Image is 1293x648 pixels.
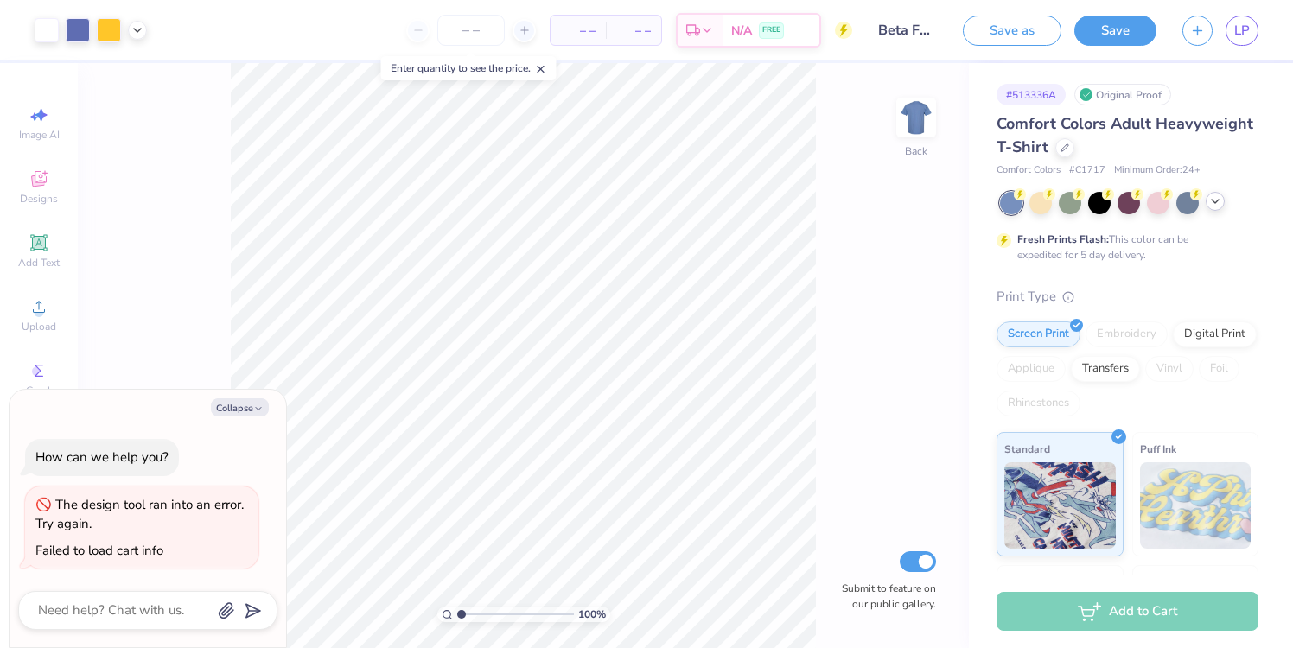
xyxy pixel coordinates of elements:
div: Embroidery [1086,321,1168,347]
button: Save [1074,16,1156,46]
span: Upload [22,320,56,334]
div: Foil [1199,356,1239,382]
span: LP [1234,21,1250,41]
button: Collapse [211,398,269,416]
div: Rhinestones [997,391,1080,416]
span: Designs [20,192,58,206]
div: Back [905,143,927,159]
input: – – [437,15,505,46]
span: – – [616,22,651,40]
button: Save as [963,16,1061,46]
div: Digital Print [1173,321,1257,347]
div: Screen Print [997,321,1080,347]
span: Greek [26,384,53,397]
span: Metallic & Glitter Ink [1140,573,1242,591]
div: Failed to load cart info [35,542,163,559]
span: Image AI [19,128,60,142]
span: FREE [762,24,780,36]
span: – – [561,22,596,40]
div: Enter quantity to see the price. [381,56,557,80]
span: N/A [731,22,752,40]
strong: Fresh Prints Flash: [1017,232,1109,246]
span: Comfort Colors Adult Heavyweight T-Shirt [997,113,1253,157]
img: Standard [1004,462,1116,549]
div: This color can be expedited for 5 day delivery. [1017,232,1230,263]
div: The design tool ran into an error. Try again. [35,496,244,533]
img: Puff Ink [1140,462,1252,549]
div: Applique [997,356,1066,382]
label: Submit to feature on our public gallery. [832,581,936,612]
div: Print Type [997,287,1258,307]
div: Vinyl [1145,356,1194,382]
div: Transfers [1071,356,1140,382]
a: LP [1226,16,1258,46]
span: Puff Ink [1140,440,1176,458]
span: Add Text [18,256,60,270]
span: Comfort Colors [997,163,1061,178]
span: Standard [1004,440,1050,458]
input: Untitled Design [865,13,950,48]
span: # C1717 [1069,163,1105,178]
span: Minimum Order: 24 + [1114,163,1201,178]
div: Original Proof [1074,84,1171,105]
img: Back [899,100,933,135]
div: # 513336A [997,84,1066,105]
span: 100 % [578,607,606,622]
span: Neon Ink [1004,573,1047,591]
div: How can we help you? [35,448,169,466]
